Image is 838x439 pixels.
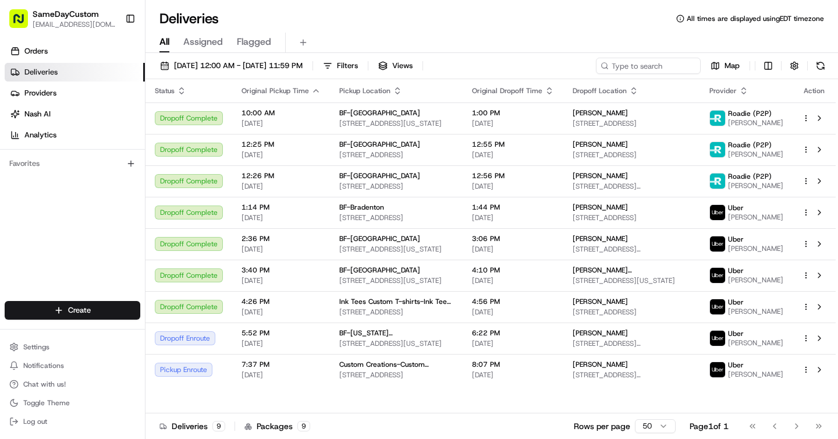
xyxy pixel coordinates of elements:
span: 6:22 PM [472,328,554,338]
button: Create [5,301,140,320]
span: [STREET_ADDRESS] [573,307,691,317]
span: [DATE] [242,119,321,128]
span: [PERSON_NAME] [728,244,783,253]
span: 4:10 PM [472,265,554,275]
div: Action [802,86,826,95]
span: Ink Tees Custom T-shirts-Ink Tees Custom T-shirts [339,297,453,306]
span: [DATE] [472,213,554,222]
span: [PERSON_NAME] [573,297,628,306]
a: Nash AI [5,105,145,123]
span: 1:14 PM [242,203,321,212]
h1: Deliveries [159,9,219,28]
span: [DATE] [472,119,554,128]
span: [STREET_ADDRESS][PERSON_NAME] [573,245,691,254]
span: [STREET_ADDRESS][US_STATE] [573,276,691,285]
span: Uber [728,360,744,370]
span: Custom Creations-Custom Creations [339,360,453,369]
span: [PERSON_NAME] [728,118,783,128]
span: Dropoff Location [573,86,627,95]
img: uber-new-logo.jpeg [710,362,725,377]
span: [DATE] [242,370,321,380]
span: Notifications [23,361,64,370]
span: [STREET_ADDRESS][PERSON_NAME] [573,182,691,191]
span: Uber [728,266,744,275]
span: Status [155,86,175,95]
span: [PERSON_NAME] [728,338,783,348]
div: Page 1 of 1 [690,420,729,432]
span: [STREET_ADDRESS] [573,150,691,160]
span: 8:07 PM [472,360,554,369]
span: Log out [23,417,47,426]
span: 12:25 PM [242,140,321,149]
img: uber-new-logo.jpeg [710,299,725,314]
div: 9 [212,421,225,431]
span: 4:56 PM [472,297,554,306]
span: [PERSON_NAME] [573,108,628,118]
span: Pickup Location [339,86,390,95]
span: [PERSON_NAME] [728,275,783,285]
span: [DATE] [472,245,554,254]
button: Filters [318,58,363,74]
span: Deliveries [24,67,58,77]
span: [PERSON_NAME] [728,307,783,316]
span: Flagged [237,35,271,49]
span: Uber [728,203,744,213]
span: [STREET_ADDRESS][PERSON_NAME] [573,370,691,380]
span: Original Pickup Time [242,86,309,95]
span: [STREET_ADDRESS][US_STATE] [339,276,453,285]
span: Chat with us! [23,380,66,389]
a: Analytics [5,126,145,144]
img: uber-new-logo.jpeg [710,236,725,252]
span: [STREET_ADDRESS] [573,213,691,222]
button: [EMAIL_ADDRESS][DOMAIN_NAME] [33,20,116,29]
span: [PERSON_NAME] [728,213,783,222]
span: BF-[US_STATE][GEOGRAPHIC_DATA] [339,328,453,338]
span: [PERSON_NAME] [573,328,628,338]
span: [DATE] [472,307,554,317]
a: Orders [5,42,145,61]
span: All [159,35,169,49]
span: 12:26 PM [242,171,321,180]
span: [DATE] [472,339,554,348]
span: [PERSON_NAME] [GEOGRAPHIC_DATA] [573,265,691,275]
span: [STREET_ADDRESS][US_STATE] [339,119,453,128]
a: Deliveries [5,63,145,82]
span: [PERSON_NAME] [573,360,628,369]
span: [PERSON_NAME] [573,140,628,149]
span: Original Dropoff Time [472,86,542,95]
span: BF-[GEOGRAPHIC_DATA] [339,171,420,180]
div: Favorites [5,154,140,173]
span: [PERSON_NAME] [573,203,628,212]
span: [DATE] [242,276,321,285]
span: Uber [728,298,744,307]
span: Provider [709,86,737,95]
img: uber-new-logo.jpeg [710,268,725,283]
span: [STREET_ADDRESS][US_STATE] [339,245,453,254]
div: Packages [244,420,310,432]
p: Rows per page [574,420,630,432]
span: [DATE] [472,276,554,285]
span: [STREET_ADDRESS] [339,213,453,222]
span: Toggle Theme [23,398,70,408]
span: Providers [24,88,56,98]
span: BF-[GEOGRAPHIC_DATA] [339,265,420,275]
span: [PERSON_NAME] [728,370,783,379]
span: 7:37 PM [242,360,321,369]
span: BF-[GEOGRAPHIC_DATA] [339,234,420,243]
span: BF-Bradenton [339,203,384,212]
img: uber-new-logo.jpeg [710,331,725,346]
span: Orders [24,46,48,56]
span: 1:00 PM [472,108,554,118]
span: Settings [23,342,49,352]
span: [DATE] [242,245,321,254]
div: 9 [297,421,310,431]
span: [PERSON_NAME] [728,181,783,190]
span: [STREET_ADDRESS][PERSON_NAME][PERSON_NAME] [573,339,691,348]
span: [STREET_ADDRESS][US_STATE] [339,339,453,348]
span: BF-[GEOGRAPHIC_DATA] [339,108,420,118]
span: [DATE] 12:00 AM - [DATE] 11:59 PM [174,61,303,71]
img: roadie-logo-v2.jpg [710,174,725,189]
img: uber-new-logo.jpeg [710,205,725,220]
span: Analytics [24,130,56,140]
